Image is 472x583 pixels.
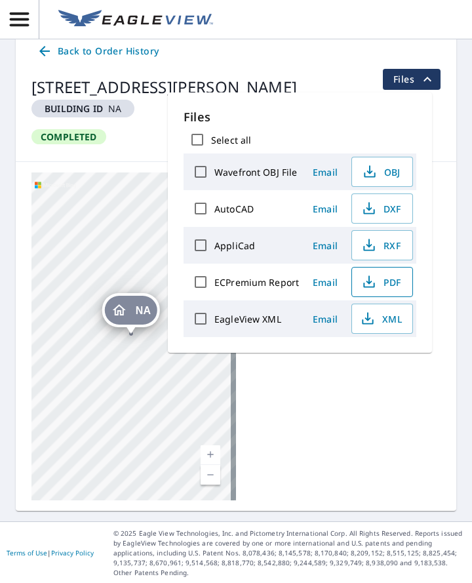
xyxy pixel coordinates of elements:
[309,203,341,215] span: Email
[7,548,47,557] a: Terms of Use
[304,235,346,256] button: Email
[31,39,164,64] a: Back to Order History
[113,529,465,578] p: © 2025 Eagle View Technologies, Inc. and Pictometry International Corp. All Rights Reserved. Repo...
[309,239,341,252] span: Email
[33,131,105,143] span: Completed
[351,193,413,224] button: DXF
[45,102,103,115] em: Building ID
[7,549,94,557] p: |
[214,313,281,325] label: EagleView XML
[309,313,341,325] span: Email
[351,157,413,187] button: OBJ
[211,134,251,146] label: Select all
[351,230,413,260] button: RXF
[304,162,346,182] button: Email
[351,304,413,334] button: XML
[214,166,297,178] label: Wavefront OBJ File
[304,309,346,329] button: Email
[201,465,220,485] a: Current Level 15, Zoom Out
[214,203,254,215] label: AutoCAD
[360,201,402,216] span: DXF
[360,237,402,253] span: RXF
[393,71,435,87] span: Files
[382,69,441,90] button: filesDropdownBtn-66993078
[51,548,94,557] a: Privacy Policy
[37,43,159,60] span: Back to Order History
[201,445,220,465] a: Current Level 15, Zoom In
[304,272,346,292] button: Email
[360,164,402,180] span: OBJ
[136,306,151,315] span: NA
[214,239,255,252] label: AppliCad
[304,199,346,219] button: Email
[50,2,221,37] a: EV Logo
[360,274,402,290] span: PDF
[214,276,299,289] label: ECPremium Report
[309,276,341,289] span: Email
[37,102,129,115] span: NA
[309,166,341,178] span: Email
[351,267,413,297] button: PDF
[58,10,213,30] img: EV Logo
[102,293,160,334] div: Dropped pin, building NA, Residential property, 2161 Olde Winery Rd St. Louis, MO 63129
[31,75,297,99] div: [STREET_ADDRESS][PERSON_NAME]
[184,108,416,126] p: Files
[360,311,402,327] span: XML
